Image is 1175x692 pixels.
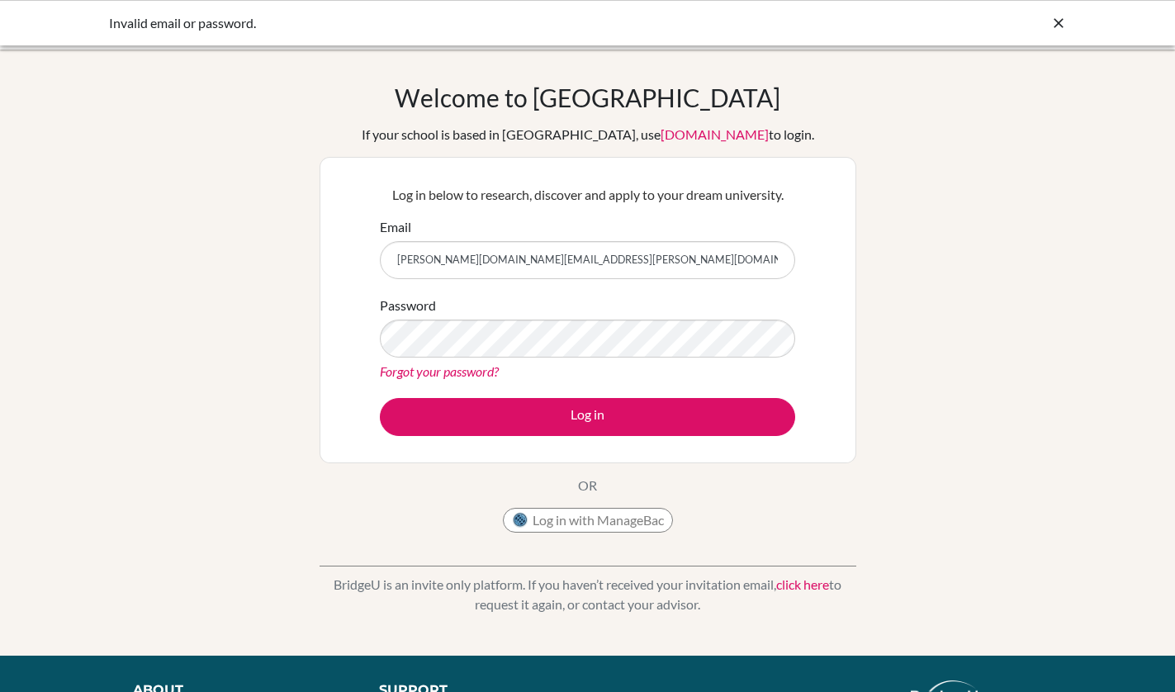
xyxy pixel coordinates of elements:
h1: Welcome to [GEOGRAPHIC_DATA] [395,83,780,112]
label: Password [380,296,436,315]
button: Log in [380,398,795,436]
a: click here [776,576,829,592]
a: Forgot your password? [380,363,499,379]
button: Log in with ManageBac [503,508,673,533]
div: Invalid email or password. [109,13,819,33]
a: [DOMAIN_NAME] [661,126,769,142]
p: BridgeU is an invite only platform. If you haven’t received your invitation email, to request it ... [320,575,856,614]
p: OR [578,476,597,495]
p: Log in below to research, discover and apply to your dream university. [380,185,795,205]
div: If your school is based in [GEOGRAPHIC_DATA], use to login. [362,125,814,145]
label: Email [380,217,411,237]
